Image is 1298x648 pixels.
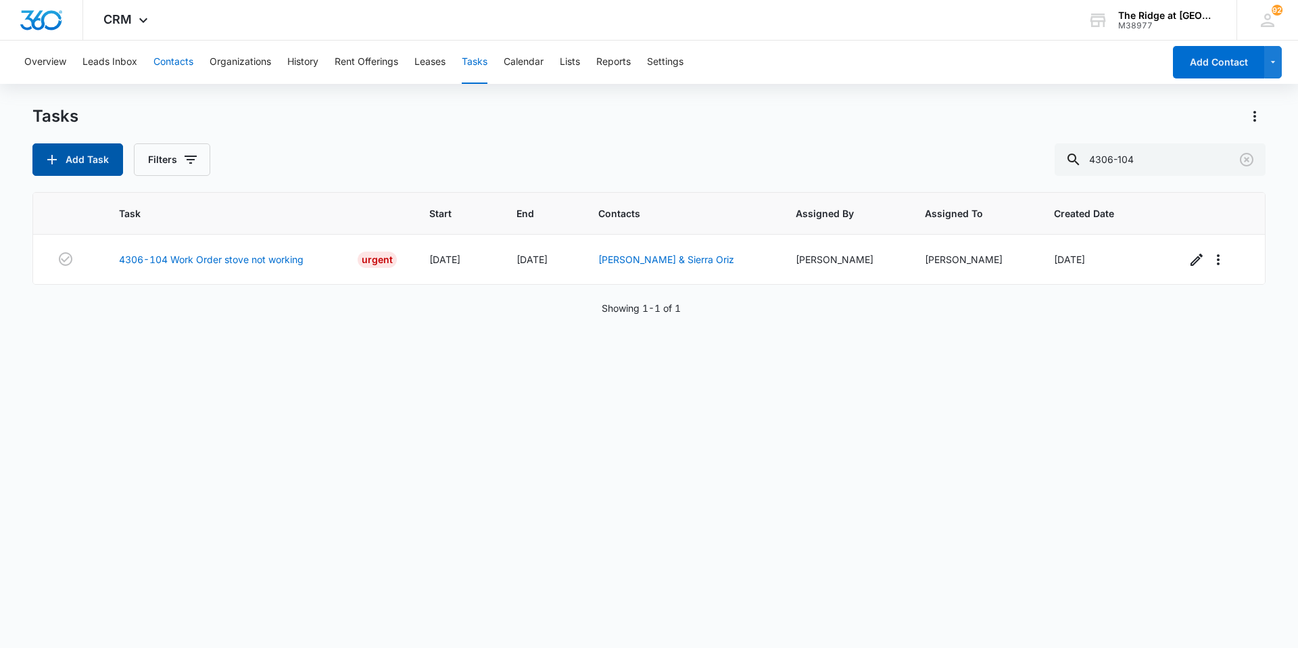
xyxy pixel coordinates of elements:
a: [PERSON_NAME] & Sierra Oriz [598,254,734,265]
span: End [516,206,546,221]
div: [PERSON_NAME] [796,252,892,267]
button: Organizations [210,41,271,84]
button: Leads Inbox [82,41,137,84]
span: Assigned By [796,206,873,221]
button: Tasks [462,41,487,84]
button: Leases [414,41,446,84]
span: [DATE] [516,254,548,265]
button: Calendar [504,41,544,84]
div: notifications count [1272,5,1282,16]
button: Rent Offerings [335,41,398,84]
input: Search Tasks [1055,143,1266,176]
div: account id [1118,21,1217,30]
p: Showing 1-1 of 1 [602,301,681,315]
span: [DATE] [429,254,460,265]
button: Settings [647,41,683,84]
div: [PERSON_NAME] [925,252,1021,267]
div: account name [1118,10,1217,21]
button: History [287,41,318,84]
span: Assigned To [925,206,1002,221]
span: Start [429,206,464,221]
span: Contacts [598,206,744,221]
span: Task [119,206,377,221]
button: Add Contact [1173,46,1264,78]
button: Actions [1244,106,1266,127]
span: 92 [1272,5,1282,16]
button: Contacts [153,41,193,84]
button: Reports [596,41,631,84]
button: Overview [24,41,66,84]
button: Clear [1236,149,1257,170]
h1: Tasks [32,106,78,126]
button: Add Task [32,143,123,176]
a: 4306-104 Work Order stove not working [119,252,304,267]
span: [DATE] [1054,254,1085,265]
button: Filters [134,143,210,176]
button: Lists [560,41,580,84]
span: CRM [103,12,132,26]
span: Created Date [1054,206,1134,221]
div: Urgent [358,252,397,268]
